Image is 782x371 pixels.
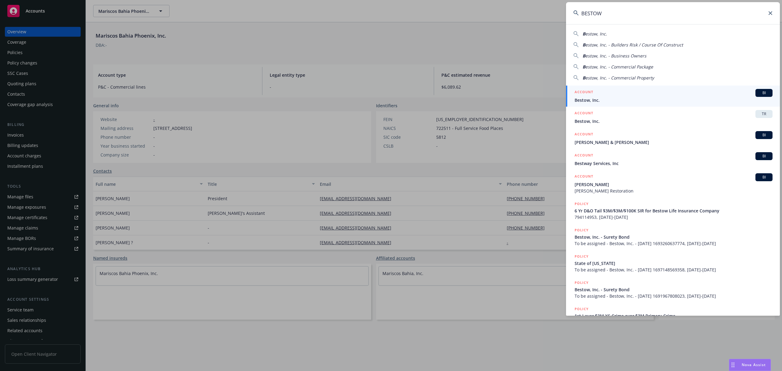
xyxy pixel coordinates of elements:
span: To be assigned - Bestow, Inc. - [DATE] 1693260637774, [DATE]-[DATE] [575,240,773,247]
span: BI [758,174,770,180]
a: POLICY1st Layer $3M XS Crime over $3M Primary Crime [566,303,780,329]
h5: ACCOUNT [575,173,593,181]
span: Nova Assist [742,362,766,367]
span: estow, Inc. - Business Owners [585,53,646,59]
span: To be assigned - Bestow, Inc. - [DATE] 1691967808023, [DATE]-[DATE] [575,293,773,299]
h5: POLICY [575,201,589,207]
h5: ACCOUNT [575,131,593,138]
span: To be assigned - Bestow, Inc. - [DATE] 1697148569358, [DATE]-[DATE] [575,266,773,273]
span: estow, Inc. - Commercial Package [585,64,653,70]
span: estow, Inc. [585,31,607,37]
span: TR [758,111,770,117]
span: B [583,64,585,70]
a: ACCOUNTBI[PERSON_NAME][PERSON_NAME] Restoration [566,170,780,197]
a: POLICYState of [US_STATE]To be assigned - Bestow, Inc. - [DATE] 1697148569358, [DATE]-[DATE] [566,250,780,276]
span: estow, Inc. - Builders Risk / Course Of Construct [585,42,683,48]
h5: ACCOUNT [575,152,593,160]
h5: POLICY [575,253,589,259]
span: Bestow, Inc. [575,118,773,124]
h5: POLICY [575,280,589,286]
button: Nova Assist [729,359,771,371]
h5: ACCOUNT [575,89,593,96]
h5: ACCOUNT [575,110,593,117]
span: Bestow, Inc. [575,97,773,103]
input: Search... [566,2,780,24]
span: B [583,53,585,59]
span: [PERSON_NAME] Restoration [575,188,773,194]
span: Bestway Services, Inc [575,160,773,167]
a: ACCOUNTBIBestow, Inc. [566,86,780,107]
span: estow, Inc. - Commercial Property [585,75,654,81]
a: POLICYBestow, Inc. - Surety BondTo be assigned - Bestow, Inc. - [DATE] 1693260637774, [DATE]-[DATE] [566,224,780,250]
span: BI [758,153,770,159]
span: State of [US_STATE] [575,260,773,266]
a: POLICY6 Yr D&O Tail $3M/$3M/$100K SIR for Bestow Life Insurance Company794114953, [DATE]-[DATE] [566,197,780,224]
span: 1st Layer $3M XS Crime over $3M Primary Crime [575,313,773,319]
span: B [583,42,585,48]
a: ACCOUNTBI[PERSON_NAME] & [PERSON_NAME] [566,128,780,149]
span: BI [758,90,770,96]
div: Drag to move [729,359,737,371]
h5: POLICY [575,227,589,233]
span: B [583,75,585,81]
span: 794114953, [DATE]-[DATE] [575,214,773,220]
a: POLICYBestow, Inc. - Surety BondTo be assigned - Bestow, Inc. - [DATE] 1691967808023, [DATE]-[DATE] [566,276,780,303]
a: ACCOUNTTRBestow, Inc. [566,107,780,128]
span: 6 Yr D&O Tail $3M/$3M/$100K SIR for Bestow Life Insurance Company [575,208,773,214]
a: ACCOUNTBIBestway Services, Inc [566,149,780,170]
span: B [583,31,585,37]
span: [PERSON_NAME] & [PERSON_NAME] [575,139,773,145]
h5: POLICY [575,306,589,312]
span: Bestow, Inc. - Surety Bond [575,234,773,240]
span: BI [758,132,770,138]
span: Bestow, Inc. - Surety Bond [575,286,773,293]
span: [PERSON_NAME] [575,181,773,188]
